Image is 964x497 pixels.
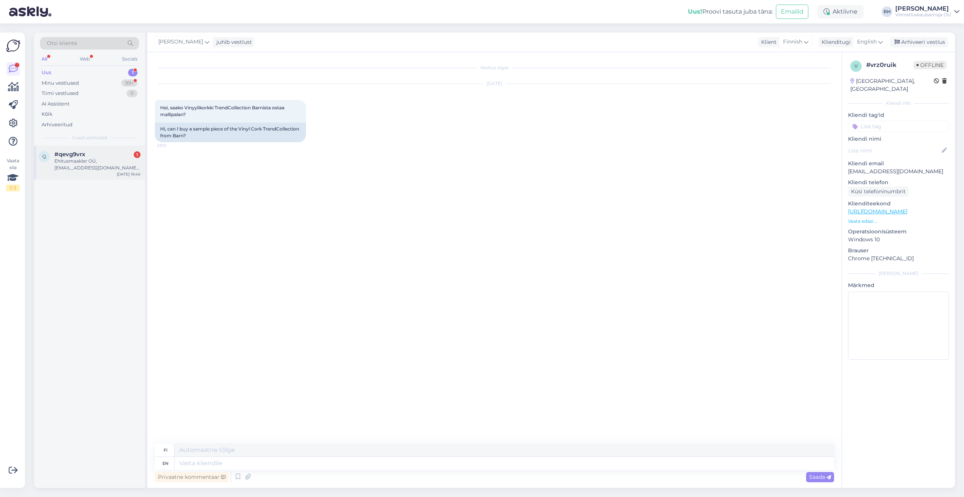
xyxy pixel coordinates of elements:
div: Ehitusmaakler OÜ, [EMAIL_ADDRESS][DOMAIN_NAME], tel [PHONE_NUMBER] [54,158,141,171]
p: Vaata edasi ... [848,218,949,225]
p: [EMAIL_ADDRESS][DOMAIN_NAME] [848,168,949,176]
span: q [42,154,46,159]
div: Kliendi info [848,100,949,107]
span: [PERSON_NAME] [158,38,203,46]
div: Arhiveeritud [42,121,73,129]
div: 0 [127,90,137,97]
p: Chrome [TECHNICAL_ID] [848,255,949,262]
div: Kõik [42,110,53,118]
input: Lisa tag [848,121,949,132]
div: Viimistluskaubamaja OÜ [895,12,951,18]
div: AI Assistent [42,100,70,108]
div: 1 [134,151,141,158]
span: Hei, saako Vinyylikorkki TrendCollection Barnista ostaa mallipalan? [160,105,286,117]
div: Minu vestlused [42,79,79,87]
p: Operatsioonisüsteem [848,228,949,236]
p: Kliendi telefon [848,179,949,186]
div: Tiimi vestlused [42,90,79,97]
button: Emailid [776,5,808,19]
p: Kliendi tag'id [848,111,949,119]
div: Vestlus algas [155,64,834,71]
span: Offline [913,61,947,69]
div: [GEOGRAPHIC_DATA], [GEOGRAPHIC_DATA] [850,77,934,93]
div: en [162,457,168,470]
div: Vaata siia [6,157,20,191]
div: All [40,54,49,64]
div: [PERSON_NAME] [895,6,951,12]
p: Windows 10 [848,236,949,244]
div: # vrz0ruik [866,61,913,70]
span: Uued vestlused [72,134,107,141]
span: Saada [809,474,831,480]
span: Otsi kliente [47,39,77,47]
div: Küsi telefoninumbrit [848,186,909,197]
div: Klient [758,38,777,46]
a: [URL][DOMAIN_NAME] [848,208,907,215]
div: 1 [128,69,137,76]
div: [PERSON_NAME] [848,270,949,277]
div: Proovi tasuta juba täna: [688,7,773,16]
span: English [857,38,877,46]
span: v [854,63,857,69]
div: Uus [42,69,51,76]
p: Klienditeekond [848,200,949,208]
p: Brauser [848,247,949,255]
div: Hi, can I buy a sample piece of the Vinyl Cork TrendCollection from Barn? [155,123,306,142]
span: 23:12 [157,143,185,148]
b: Uus! [688,8,702,15]
p: Märkmed [848,281,949,289]
span: #qevg9vrx [54,151,85,158]
div: juhib vestlust [213,38,252,46]
p: Kliendi email [848,160,949,168]
p: Kliendi nimi [848,135,949,143]
div: Web [78,54,91,64]
div: [DATE] [155,80,834,87]
div: 99+ [121,79,137,87]
div: Klienditugi [819,38,851,46]
div: Socials [120,54,139,64]
div: RH [882,6,892,17]
a: [PERSON_NAME]Viimistluskaubamaja OÜ [895,6,959,18]
div: [DATE] 16:40 [117,171,141,177]
div: Privaatne kommentaar [155,472,229,482]
div: fi [164,444,167,457]
div: Aktiivne [817,5,864,19]
input: Lisa nimi [848,146,940,155]
span: Finnish [783,38,802,46]
div: 1 / 3 [6,185,20,191]
img: Askly Logo [6,39,20,53]
div: Arhiveeri vestlus [890,37,948,47]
